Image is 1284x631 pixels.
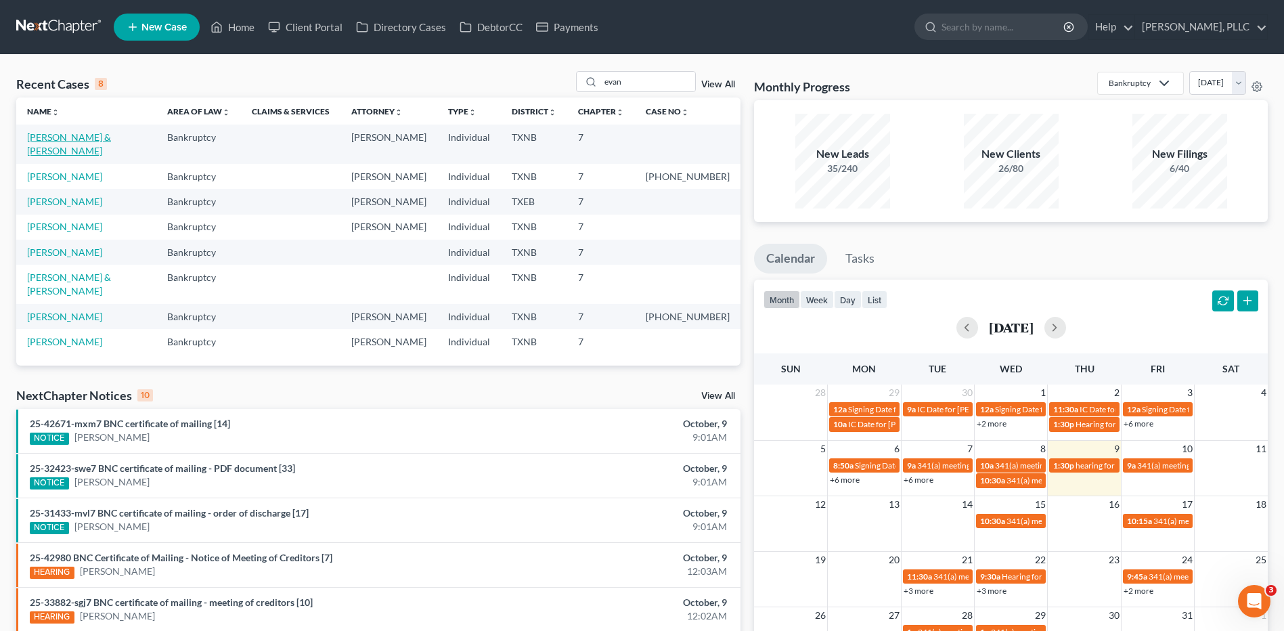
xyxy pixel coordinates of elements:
td: 7 [567,189,635,214]
a: Home [204,15,261,39]
span: 18 [1254,496,1268,513]
span: 4 [1260,385,1268,401]
span: 10:30a [980,475,1005,485]
a: Typeunfold_more [448,106,477,116]
a: +3 more [977,586,1006,596]
button: week [800,290,834,309]
span: 3 [1266,585,1277,596]
span: 7 [966,441,974,457]
span: 9a [907,404,916,414]
a: Area of Lawunfold_more [167,106,230,116]
span: Hearing for [PERSON_NAME] [1002,571,1107,582]
i: unfold_more [616,108,624,116]
div: NextChapter Notices [16,387,153,404]
td: Individual [437,164,501,189]
a: [PERSON_NAME] & [PERSON_NAME] [27,131,111,156]
td: Individual [437,189,501,214]
td: TXNB [501,304,567,329]
a: Chapterunfold_more [578,106,624,116]
span: 1:30p [1053,460,1074,471]
div: NOTICE [30,522,69,534]
button: list [862,290,887,309]
td: 7 [567,304,635,329]
div: October, 9 [504,506,727,520]
span: 11:30a [907,571,932,582]
span: 28 [814,385,827,401]
a: 25-31433-mvl7 BNC certificate of mailing - order of discharge [17] [30,507,309,519]
a: Help [1088,15,1134,39]
a: Directory Cases [349,15,453,39]
td: [PERSON_NAME] [340,329,437,354]
div: 8 [95,78,107,90]
span: 6 [893,441,901,457]
span: Signing Date for [PERSON_NAME] [1142,404,1263,414]
td: TXNB [501,265,567,303]
span: 31 [1180,607,1194,624]
div: 35/240 [795,162,890,175]
span: IC Date for [PERSON_NAME], Shylanda [917,404,1057,414]
h3: Monthly Progress [754,79,850,95]
a: [PERSON_NAME] [27,336,102,347]
span: Tue [929,363,946,374]
span: 2 [1113,385,1121,401]
div: NOTICE [30,433,69,445]
span: 29 [1034,607,1047,624]
span: 9a [907,460,916,471]
span: 23 [1107,552,1121,568]
span: 12 [814,496,827,513]
div: Recent Cases [16,76,107,92]
a: 25-42671-mxm7 BNC certificate of mailing [14] [30,418,230,429]
span: 21 [960,552,974,568]
div: October, 9 [504,596,727,609]
iframe: Intercom live chat [1238,585,1270,617]
span: 341(a) meeting for [PERSON_NAME] [1006,475,1137,485]
td: 7 [567,329,635,354]
a: [PERSON_NAME] [74,475,150,489]
i: unfold_more [395,108,403,116]
input: Search by name... [942,14,1065,39]
td: 7 [567,125,635,163]
a: [PERSON_NAME] [27,221,102,232]
span: 8:50a [833,460,854,471]
div: 6/40 [1132,162,1227,175]
a: Payments [529,15,605,39]
span: 25 [1254,552,1268,568]
span: Fri [1151,363,1165,374]
a: +6 more [1124,418,1153,429]
a: +2 more [1124,586,1153,596]
div: 9:01AM [504,520,727,534]
div: October, 9 [504,417,727,431]
span: 10a [980,460,994,471]
span: 14 [960,496,974,513]
span: 20 [887,552,901,568]
td: Individual [437,125,501,163]
div: NOTICE [30,477,69,489]
span: 13 [887,496,901,513]
span: Signing Date for [PERSON_NAME] [995,404,1116,414]
a: Districtunfold_more [512,106,556,116]
a: Nameunfold_more [27,106,60,116]
div: 10 [137,389,153,401]
td: Bankruptcy [156,240,241,265]
span: 5 [819,441,827,457]
td: Bankruptcy [156,329,241,354]
i: unfold_more [468,108,477,116]
td: TXNB [501,215,567,240]
input: Search by name... [600,72,695,91]
a: +6 more [830,475,860,485]
a: [PERSON_NAME] [80,565,155,578]
span: 3 [1186,385,1194,401]
span: 10:15a [1127,516,1152,526]
a: +2 more [977,418,1006,429]
span: Thu [1075,363,1094,374]
a: [PERSON_NAME], PLLC [1135,15,1267,39]
div: New Clients [964,146,1059,162]
i: unfold_more [548,108,556,116]
span: 341(a) meeting for [PERSON_NAME] [1153,516,1284,526]
span: 30 [960,385,974,401]
a: [PERSON_NAME] [27,311,102,322]
span: 12a [980,404,994,414]
span: 10:30a [980,516,1005,526]
span: 341(a) meeting for [PERSON_NAME] [995,460,1126,471]
td: [PHONE_NUMBER] [635,164,740,189]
